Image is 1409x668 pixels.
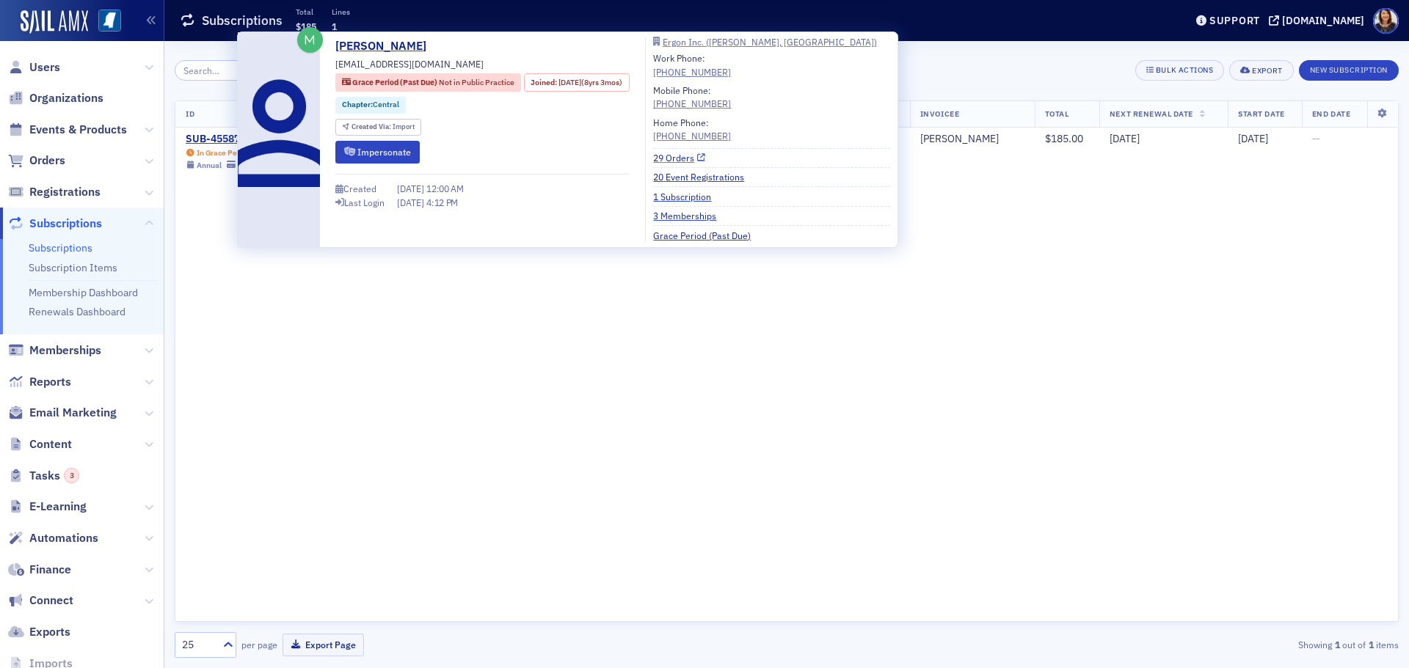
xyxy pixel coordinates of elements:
span: Orders [29,153,65,169]
div: [DOMAIN_NAME] [1282,14,1364,27]
span: E-Learning [29,499,87,515]
a: Tasks3 [8,468,79,484]
img: SailAMX [98,10,121,32]
div: Annual [197,161,222,170]
span: — [1312,132,1320,145]
strong: 1 [1332,638,1342,651]
a: Automations [8,530,98,546]
p: Lines [332,7,350,17]
a: [PHONE_NUMBER] [653,97,731,110]
span: Memberships [29,342,101,359]
div: [PERSON_NAME] [920,133,999,146]
span: $185.00 [1045,132,1083,145]
span: Automations [29,530,98,546]
div: Bulk Actions [1156,66,1213,74]
span: Connect [29,592,73,609]
span: Next Renewal Date [1110,109,1193,119]
a: Users [8,59,60,76]
a: Reports [8,374,71,390]
span: Content [29,436,72,452]
div: 25 [182,637,214,653]
a: Connect [8,592,73,609]
a: Events & Products [8,122,127,138]
div: Joined: 2017-06-01 00:00:00 [524,73,630,92]
span: [DATE] [1110,132,1140,145]
button: Export [1229,60,1293,81]
a: E-Learning [8,499,87,515]
span: Reports [29,374,71,390]
a: Grace Period (Past Due) [653,229,762,242]
a: Organizations [8,90,103,106]
h1: Subscriptions [202,12,283,29]
span: [DATE] [397,197,426,208]
a: Subscriptions [29,241,92,254]
a: Subscriptions [8,216,102,232]
span: Exports [29,624,70,640]
a: Membership Dashboard [29,286,138,299]
span: Events & Products [29,122,127,138]
div: Showing out of items [1001,638,1399,651]
label: per page [241,638,277,651]
span: Not in Public Practice [439,77,514,87]
a: Content [8,436,72,452]
div: Work Phone: [653,51,731,78]
a: Exports [8,624,70,640]
div: Home Phone: [653,116,731,143]
span: Grace Period (Past Due) [352,77,439,87]
span: ID [186,109,194,119]
span: Registrations [29,184,101,200]
span: Organizations [29,90,103,106]
span: [DATE] [558,77,581,87]
button: Export Page [283,634,364,656]
div: Last Login [344,199,385,207]
a: Grace Period (Past Due) Not in Public Practice [342,77,514,89]
span: Start Date [1238,109,1284,119]
span: Subscriptions [29,216,102,232]
span: Joined : [531,77,558,89]
a: [PHONE_NUMBER] [653,65,731,78]
span: Email Marketing [29,405,117,421]
a: 3 Memberships [653,209,727,222]
a: New Subscription [1299,62,1399,76]
span: [EMAIL_ADDRESS][DOMAIN_NAME] [335,57,484,70]
div: Created Via: Import [335,119,421,136]
a: View Homepage [88,10,121,34]
p: Total [296,7,316,17]
div: Chapter: [335,97,406,114]
div: Import [352,123,415,131]
span: [DATE] [1238,132,1268,145]
a: 20 Event Registrations [653,170,755,183]
span: 12:00 AM [426,183,464,194]
div: Ergon Inc. ([PERSON_NAME], [GEOGRAPHIC_DATA]) [663,38,877,46]
span: Profile [1373,8,1399,34]
a: Ergon Inc. ([PERSON_NAME], [GEOGRAPHIC_DATA]) [653,37,889,46]
a: Orders [8,153,65,169]
img: SailAMX [21,10,88,34]
a: SUB-455874 [186,133,286,146]
div: Export [1252,67,1282,75]
span: 1 [332,21,337,32]
a: Memberships [8,342,101,359]
div: 3 [64,468,79,483]
span: Chapter : [342,99,373,109]
div: (8yrs 3mos) [558,77,622,89]
div: Support [1209,14,1260,27]
a: 1 Subscription [653,190,722,203]
button: Impersonate [335,141,420,164]
span: Users [29,59,60,76]
span: Finance [29,562,71,578]
span: Total [1045,109,1069,119]
a: 29 Orders [653,151,705,164]
a: Chapter:Central [342,99,399,111]
a: [PHONE_NUMBER] [653,129,731,142]
button: New Subscription [1299,60,1399,81]
div: Mobile Phone: [653,84,731,111]
span: Invoicee [920,109,959,119]
span: End Date [1312,109,1350,119]
div: Grace Period (Past Due): Grace Period (Past Due): Not in Public Practice [335,73,521,92]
